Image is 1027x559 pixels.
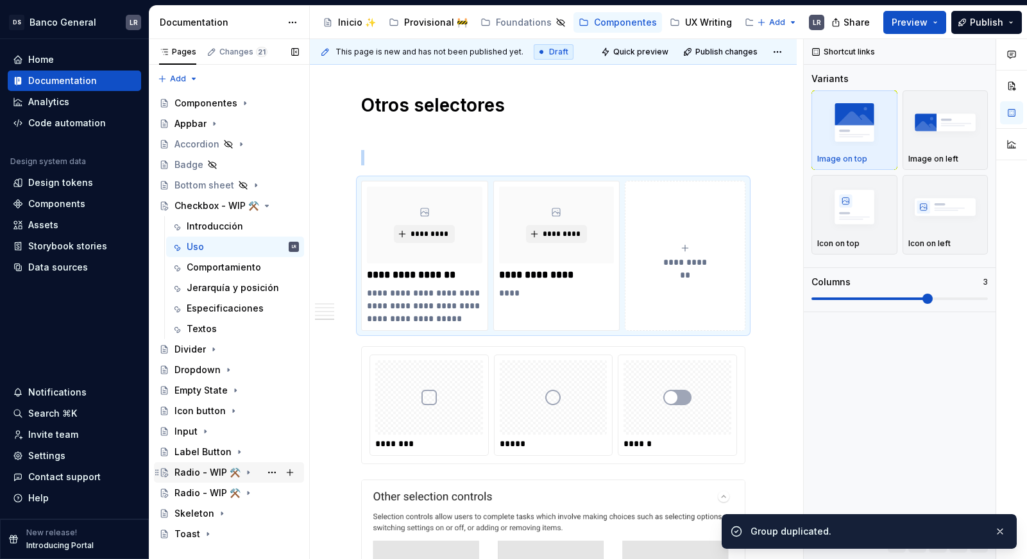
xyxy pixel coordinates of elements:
[8,215,141,235] a: Assets
[174,138,219,151] div: Accordion
[174,405,226,417] div: Icon button
[335,47,523,57] span: This page is new and has not been published yet.
[549,47,568,57] span: Draft
[292,240,296,253] div: LR
[908,99,983,146] img: placeholder
[28,240,107,253] div: Storybook stories
[28,219,58,231] div: Assets
[187,220,243,233] div: Introducción
[174,487,241,499] div: Radio - WIP ⚒️
[811,276,851,288] div: Columns
[3,8,146,36] button: DSBanco GeneralLR
[154,93,304,113] a: Componentes
[187,261,261,274] div: Comportamiento
[8,424,141,445] a: Invite team
[8,257,141,278] a: Data sources
[166,278,304,298] a: Jerarquía y posición
[594,16,657,29] div: Componentes
[908,154,958,164] p: Image on left
[154,524,304,544] a: Toast
[174,97,237,110] div: Componentes
[685,16,732,29] div: UX Writing
[154,70,202,88] button: Add
[817,238,860,249] p: Icon on top
[318,12,381,33] a: Inicio ✨
[951,11,1022,34] button: Publish
[174,528,200,540] div: Toast
[8,382,141,403] button: Notifications
[28,53,54,66] div: Home
[769,17,785,28] span: Add
[8,194,141,214] a: Components
[817,183,892,230] img: placeholder
[318,10,751,35] div: Page tree
[384,12,473,33] a: Provisional 🚧
[9,15,24,30] div: DS
[154,175,304,196] a: Bottom sheet
[8,488,141,508] button: Help
[844,16,870,29] span: Share
[8,236,141,256] a: Storybook stories
[154,196,304,216] a: Checkbox - WIP ⚒️
[130,17,138,28] div: LR
[187,322,217,335] div: Textos
[903,90,989,170] button: placeholderImage on left
[174,117,207,130] div: Appbar
[813,17,821,28] div: LR
[883,11,946,34] button: Preview
[166,216,304,237] a: Introducción
[8,71,141,91] a: Documentation
[166,298,304,319] a: Especificaciones
[811,175,897,254] button: placeholderIcon on top
[28,117,106,129] div: Code automation
[28,428,78,441] div: Invite team
[174,384,228,397] div: Empty State
[154,360,304,380] a: Dropdown
[28,471,101,483] div: Contact support
[174,507,214,520] div: Skeleton
[154,339,304,360] a: Divider
[28,261,88,274] div: Data sources
[28,407,77,420] div: Search ⌘K
[174,466,241,479] div: Radio - WIP ⚒️
[597,43,674,61] button: Quick preview
[166,319,304,339] a: Textos
[174,158,203,171] div: Badge
[908,183,983,230] img: placeholder
[154,442,304,462] a: Label Button
[817,154,867,164] p: Image on top
[154,421,304,442] a: Input
[28,176,93,189] div: Design tokens
[166,237,304,257] a: UsoLR
[28,96,69,108] div: Analytics
[219,47,267,57] div: Changes
[8,113,141,133] a: Code automation
[26,528,77,538] p: New release!
[170,74,186,84] span: Add
[154,462,304,483] a: Radio - WIP ⚒️
[8,92,141,112] a: Analytics
[361,94,745,117] h1: Otros selectores
[154,134,304,154] a: Accordion
[753,13,801,31] button: Add
[8,49,141,70] a: Home
[908,238,951,249] p: Icon on left
[8,467,141,487] button: Contact support
[338,16,376,29] div: Inicio ✨
[811,90,897,170] button: placeholderImage on top
[665,12,737,33] a: UX Writing
[28,197,85,210] div: Components
[174,363,221,376] div: Dropdown
[154,113,304,134] a: Appbar
[28,74,97,87] div: Documentation
[174,343,206,356] div: Divider
[154,401,304,421] a: Icon button
[751,525,984,538] div: Group duplicated.
[983,277,988,287] p: 3
[475,12,571,33] a: Foundations
[496,16,552,29] div: Foundations
[26,540,94,551] p: Introducing Portal
[817,99,892,146] img: placeholder
[740,12,806,33] a: Brand
[8,403,141,424] button: Search ⌘K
